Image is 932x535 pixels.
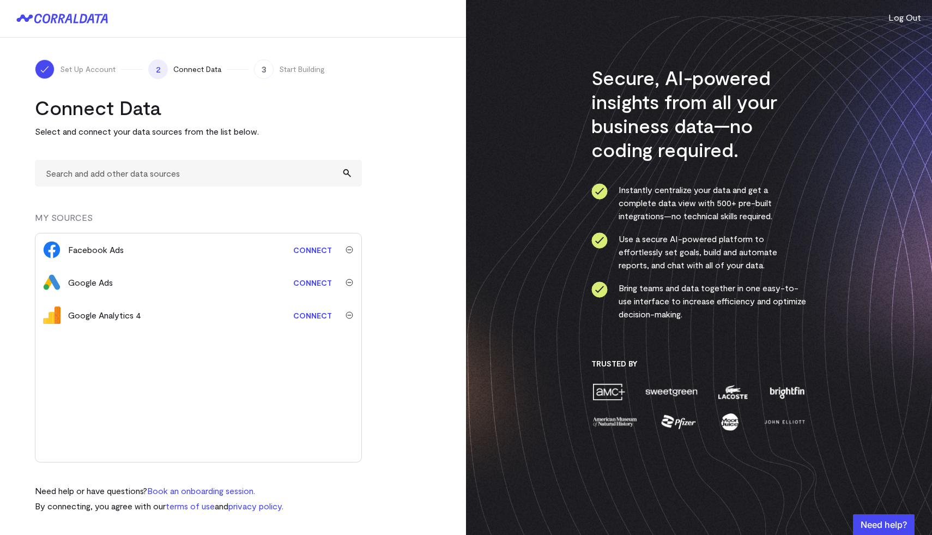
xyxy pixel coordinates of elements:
a: privacy policy. [228,501,283,511]
input: Search and add other data sources [35,160,362,187]
span: Connect Data [173,64,221,75]
span: Set Up Account [60,64,116,75]
img: ico-check-circle-4b19435c.svg [591,183,608,200]
li: Bring teams and data together in one easy-to-use interface to increase efficiency and optimize de... [591,281,807,321]
div: Google Ads [68,276,113,289]
a: Book an onboarding session. [147,485,255,496]
img: lacoste-7a6b0538.png [717,382,749,401]
img: amnh-5afada46.png [591,412,638,431]
span: 3 [254,59,274,79]
h3: Secure, AI-powered insights from all your business data—no coding required. [591,65,807,161]
img: brightfin-a251e171.png [767,382,807,401]
img: google_analytics_4-4ee20295.svg [43,306,60,324]
img: trash-40e54a27.svg [346,311,353,319]
a: Connect [288,273,337,293]
div: Google Analytics 4 [68,309,141,322]
img: facebook_ads-56946ca1.svg [43,241,60,259]
img: trash-40e54a27.svg [346,279,353,286]
img: ico-check-white-5ff98cb1.svg [39,64,50,75]
img: trash-40e54a27.svg [346,246,353,254]
a: Connect [288,240,337,260]
img: google_ads-c8121f33.png [43,274,60,291]
p: By connecting, you agree with our and [35,500,283,513]
img: john-elliott-25751c40.png [762,412,807,431]
span: 2 [148,59,168,79]
li: Use a secure AI-powered platform to effortlessly set goals, build and automate reports, and chat ... [591,232,807,272]
h3: Trusted By [591,359,807,369]
div: Facebook Ads [68,243,124,256]
p: Select and connect your data sources from the list below. [35,125,362,138]
span: Start Building [279,64,325,75]
h2: Connect Data [35,95,362,119]
div: MY SOURCES [35,211,362,233]
a: terms of use [166,501,215,511]
li: Instantly centralize your data and get a complete data view with 500+ pre-built integrations—no t... [591,183,807,223]
button: Log Out [888,11,921,24]
img: sweetgreen-1d1fb32c.png [644,382,699,401]
p: Need help or have questions? [35,484,283,497]
img: ico-check-circle-4b19435c.svg [591,281,608,298]
img: moon-juice-c312e729.png [719,412,741,431]
a: Connect [288,305,337,326]
img: pfizer-e137f5fc.png [660,412,698,431]
img: ico-check-circle-4b19435c.svg [591,232,608,249]
img: amc-0b11a8f1.png [591,382,626,401]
